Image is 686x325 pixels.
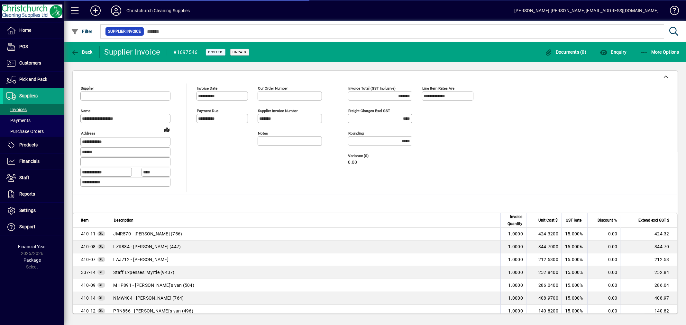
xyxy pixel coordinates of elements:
mat-label: Invoice Total (GST inclusive) [348,86,396,91]
span: Financial Year [18,244,46,249]
td: 424.32 [621,228,677,241]
span: Extend excl GST $ [638,217,669,224]
button: Add [85,5,106,16]
a: Customers [3,55,64,71]
span: MHP891 - Reuben's van (504) [81,282,96,288]
td: 0.00 [587,241,621,253]
span: GL [99,232,104,235]
td: 286.04 [621,279,677,292]
td: 0.00 [587,266,621,279]
mat-label: Supplier invoice number [258,109,298,113]
span: Variance ($) [348,154,387,158]
span: More Options [640,49,680,55]
span: GL [99,245,104,248]
mat-label: Name [81,109,90,113]
td: 344.7000 [526,241,562,253]
a: Support [3,219,64,235]
mat-label: Rounding [348,131,364,136]
span: Invoice Quantity [505,213,522,227]
span: Item [81,217,89,224]
td: NMW404 - [PERSON_NAME] (764) [110,292,501,305]
a: Purchase Orders [3,126,64,137]
td: 212.53 [621,253,677,266]
td: Staff Expenses: Myrtle (9437) [110,266,501,279]
span: NMW404 - Shane (764) [81,295,96,301]
span: Supplier Invoice [108,28,141,35]
mat-label: Notes [258,131,268,136]
td: LAJ712 - [PERSON_NAME] [110,253,501,266]
span: POS [19,44,28,49]
td: 15.000% [562,228,587,241]
span: Documents (0) [545,49,587,55]
a: Knowledge Base [665,1,678,22]
span: JMR570 - Darren (756) [81,231,96,237]
span: GST Rate [566,217,581,224]
mat-label: Supplier [81,86,94,91]
span: GL [99,270,104,274]
td: MHP891 - [PERSON_NAME]'s van (504) [110,279,501,292]
a: POS [3,39,64,55]
a: Staff [3,170,64,186]
td: 408.97 [621,292,677,305]
td: 1.0000 [500,228,526,241]
a: Products [3,137,64,153]
span: Unit Cost $ [538,217,558,224]
td: 408.9700 [526,292,562,305]
span: Unpaid [233,50,247,54]
span: Staff Expenses: Myrtle (9437) [81,269,96,276]
td: 212.5300 [526,253,562,266]
td: 1.0000 [500,292,526,305]
a: Settings [3,203,64,219]
td: 344.70 [621,241,677,253]
span: Pick and Pack [19,77,47,82]
td: 0.00 [587,292,621,305]
span: GL [99,309,104,312]
div: [PERSON_NAME] [PERSON_NAME][EMAIL_ADDRESS][DOMAIN_NAME] [514,5,659,16]
td: 0.00 [587,253,621,266]
span: Enquiry [600,49,627,55]
span: Suppliers [19,93,38,98]
td: 1.0000 [500,241,526,253]
td: 15.000% [562,266,587,279]
td: 1.0000 [500,253,526,266]
a: Reports [3,186,64,202]
span: Support [19,224,35,229]
span: Financials [19,159,40,164]
mat-label: Line item rates are [422,86,454,91]
a: Pick and Pack [3,72,64,88]
span: Home [19,28,31,33]
td: 15.000% [562,305,587,318]
div: Christchurch Cleaning Supplies [126,5,190,16]
span: Package [23,258,41,263]
td: 1.0000 [500,266,526,279]
span: Invoices [6,107,27,112]
span: Description [114,217,134,224]
mat-label: Payment due [197,109,218,113]
button: More Options [639,46,681,58]
td: 286.0400 [526,279,562,292]
td: 424.3200 [526,228,562,241]
span: Purchase Orders [6,129,44,134]
span: GL [99,296,104,300]
button: Documents (0) [543,46,588,58]
span: GL [99,258,104,261]
td: 15.000% [562,279,587,292]
td: 15.000% [562,292,587,305]
td: 252.84 [621,266,677,279]
td: 0.00 [587,279,621,292]
td: 1.0000 [500,305,526,318]
span: PRN856 - Darren's van (496) [81,308,96,314]
span: Posted [208,50,223,54]
td: 1.0000 [500,279,526,292]
td: JMR570 - [PERSON_NAME] (756) [110,228,501,241]
span: Customers [19,60,41,66]
div: Supplier Invoice [105,47,160,57]
span: Settings [19,208,36,213]
span: LZR884 - Jessica (447) [81,243,96,250]
a: Home [3,22,64,39]
td: 140.82 [621,305,677,318]
span: Back [71,49,93,55]
a: Payments [3,115,64,126]
span: GL [99,283,104,287]
a: View on map [162,124,172,135]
